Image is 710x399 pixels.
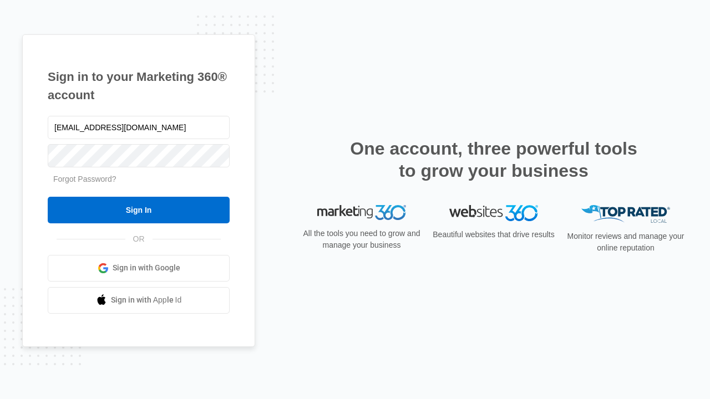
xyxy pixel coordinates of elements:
[581,205,670,223] img: Top Rated Local
[48,68,230,104] h1: Sign in to your Marketing 360® account
[432,229,556,241] p: Beautiful websites that drive results
[53,175,116,183] a: Forgot Password?
[48,287,230,314] a: Sign in with Apple Id
[347,137,641,182] h2: One account, three powerful tools to grow your business
[317,205,406,221] img: Marketing 360
[564,231,688,254] p: Monitor reviews and manage your online reputation
[48,197,230,223] input: Sign In
[300,228,424,251] p: All the tools you need to grow and manage your business
[48,116,230,139] input: Email
[113,262,180,274] span: Sign in with Google
[125,233,153,245] span: OR
[449,205,538,221] img: Websites 360
[48,255,230,282] a: Sign in with Google
[111,294,182,306] span: Sign in with Apple Id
